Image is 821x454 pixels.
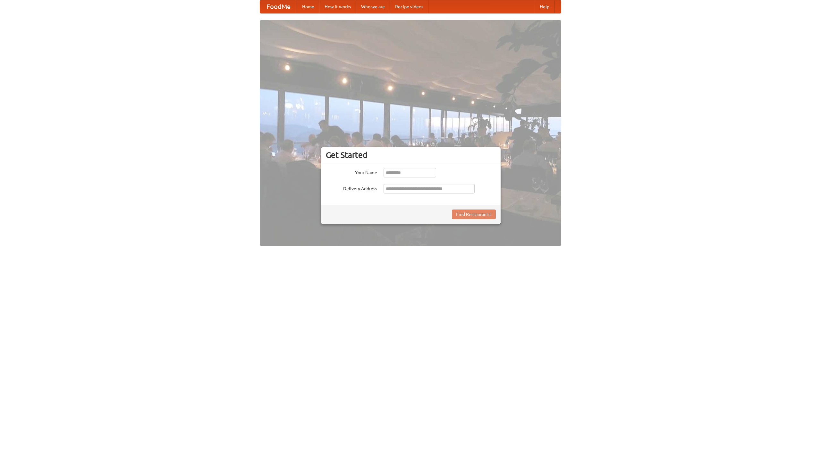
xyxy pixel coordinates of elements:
a: Help [535,0,554,13]
a: Recipe videos [390,0,428,13]
a: Who we are [356,0,390,13]
h3: Get Started [326,150,496,160]
button: Find Restaurants! [452,210,496,219]
a: Home [297,0,319,13]
label: Your Name [326,168,377,176]
label: Delivery Address [326,184,377,192]
a: How it works [319,0,356,13]
a: FoodMe [260,0,297,13]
